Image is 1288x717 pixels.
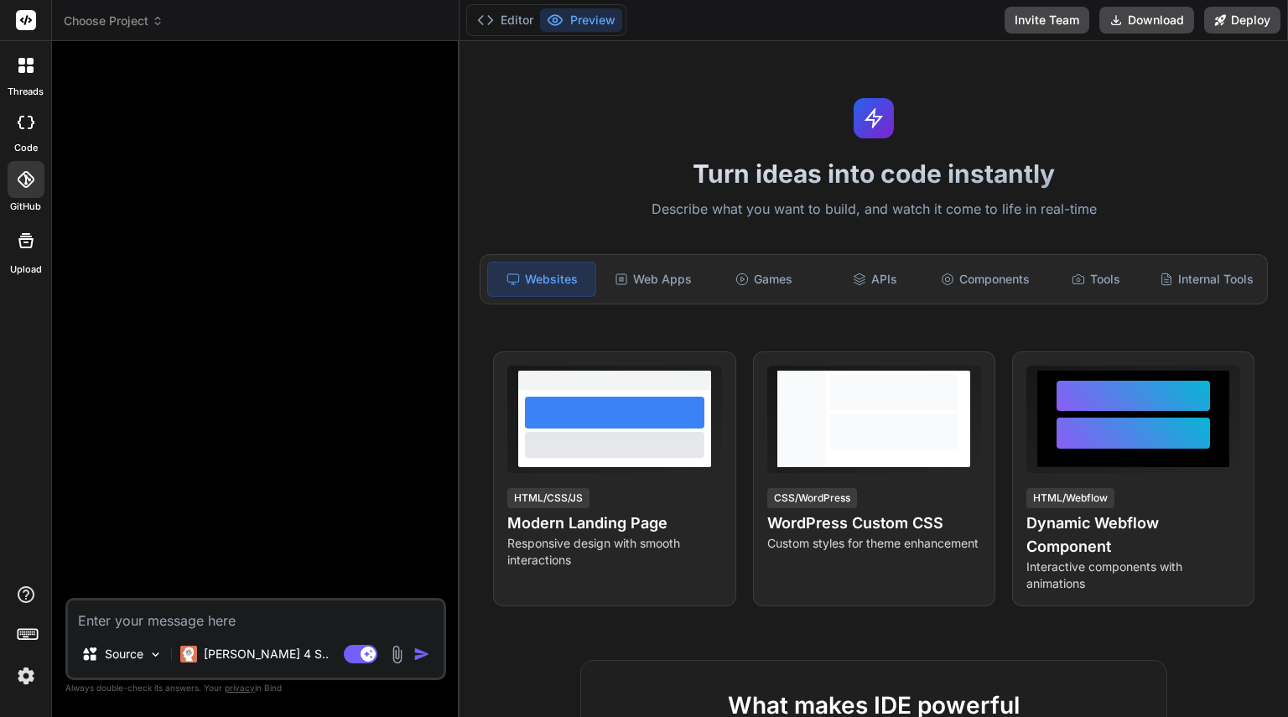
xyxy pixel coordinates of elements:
div: Games [710,262,818,297]
img: Claude 4 Sonnet [180,646,197,662]
p: Describe what you want to build, and watch it come to life in real-time [470,199,1278,221]
span: privacy [225,683,255,693]
div: HTML/Webflow [1026,488,1114,508]
button: Preview [540,8,622,32]
p: [PERSON_NAME] 4 S.. [204,646,329,662]
p: Custom styles for theme enhancement [767,535,981,552]
button: Editor [470,8,540,32]
div: Web Apps [600,262,707,297]
button: Invite Team [1005,7,1089,34]
button: Deploy [1204,7,1280,34]
div: Components [932,262,1039,297]
label: code [14,141,38,155]
h4: WordPress Custom CSS [767,512,981,535]
div: Internal Tools [1153,262,1260,297]
label: Upload [10,262,42,277]
h4: Modern Landing Page [507,512,721,535]
img: settings [12,662,40,690]
p: Always double-check its answers. Your in Bind [65,680,446,696]
p: Source [105,646,143,662]
div: HTML/CSS/JS [507,488,589,508]
label: threads [8,85,44,99]
p: Interactive components with animations [1026,559,1240,592]
div: Websites [487,262,596,297]
div: Tools [1042,262,1150,297]
p: Responsive design with smooth interactions [507,535,721,569]
label: GitHub [10,200,41,214]
h4: Dynamic Webflow Component [1026,512,1240,559]
img: Pick Models [148,647,163,662]
img: icon [413,646,430,662]
div: APIs [821,262,928,297]
button: Download [1099,7,1194,34]
div: CSS/WordPress [767,488,857,508]
span: Choose Project [64,13,164,29]
h1: Turn ideas into code instantly [470,158,1278,189]
img: attachment [387,645,407,664]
